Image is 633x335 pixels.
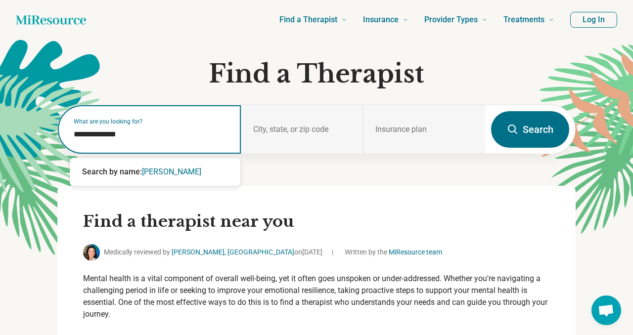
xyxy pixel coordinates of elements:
[16,10,86,30] a: Home page
[424,13,478,27] span: Provider Types
[70,158,240,186] div: Suggestions
[83,273,550,320] p: Mental health is a vital component of overall well-being, yet it often goes unspoken or under-add...
[142,167,201,176] span: [PERSON_NAME]
[345,247,442,257] span: Written by the
[591,295,621,325] a: Open chat
[104,247,322,257] span: Medically reviewed by
[503,13,544,27] span: Treatments
[389,248,442,256] a: MiResource team
[279,13,337,27] span: Find a Therapist
[82,167,142,176] span: Search by name:
[491,111,569,148] button: Search
[363,13,399,27] span: Insurance
[83,211,550,232] h2: Find a therapist near you
[570,12,617,28] button: Log In
[294,248,322,256] span: on [DATE]
[57,59,576,89] h1: Find a Therapist
[172,248,294,256] a: [PERSON_NAME], [GEOGRAPHIC_DATA]
[74,119,229,125] label: What are you looking for?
